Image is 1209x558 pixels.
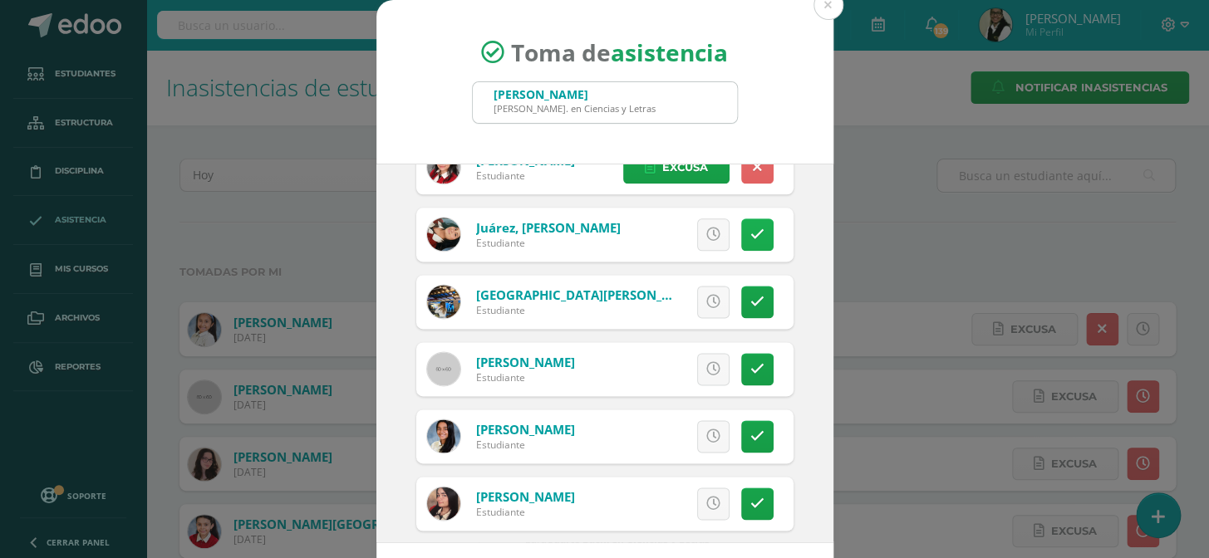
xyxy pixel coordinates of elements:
[427,150,460,184] img: 0240ebc4a172ed40a9e02ab00cb3a16a.png
[476,438,575,452] div: Estudiante
[494,86,656,102] div: [PERSON_NAME]
[476,421,575,438] a: [PERSON_NAME]
[476,303,676,317] div: Estudiante
[662,152,708,183] span: Excusa
[494,102,656,115] div: [PERSON_NAME]. en Ciencias y Letras
[476,169,575,183] div: Estudiante
[427,285,460,318] img: 187fda1b0750a3c1993745187c6f0cc4.png
[623,151,730,184] a: Excusa
[511,37,728,68] span: Toma de
[427,352,460,385] img: 60x60
[476,286,702,303] a: [GEOGRAPHIC_DATA][PERSON_NAME]
[476,505,575,519] div: Estudiante
[473,82,737,123] input: Busca un grado o sección aquí...
[427,218,460,251] img: 170016792e8c6e48f08c965c18505c2b.png
[476,236,621,250] div: Estudiante
[476,354,575,370] a: [PERSON_NAME]
[476,488,575,505] a: [PERSON_NAME]
[476,370,575,384] div: Estudiante
[611,37,728,68] strong: asistencia
[427,419,460,453] img: c2d28f93ebc9192de1bfff5ce57aedb9.png
[427,487,460,520] img: 132d8ceeb98a65e4e0c621d2dd57716d.png
[476,219,621,236] a: Juárez, [PERSON_NAME]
